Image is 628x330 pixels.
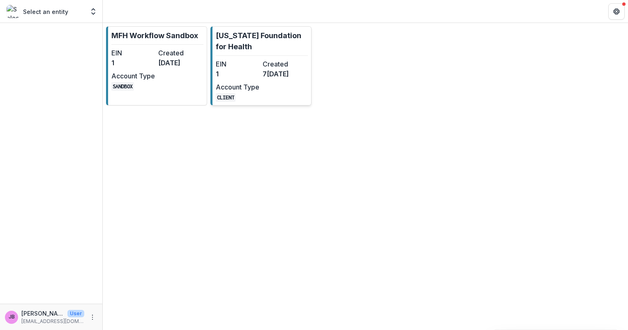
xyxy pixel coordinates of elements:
[263,59,306,69] dt: Created
[111,71,155,81] dt: Account Type
[216,59,259,69] dt: EIN
[216,30,308,52] p: [US_STATE] Foundation for Health
[9,314,15,320] div: Jessie Besancenez
[21,318,84,325] p: [EMAIL_ADDRESS][DOMAIN_NAME]
[216,82,259,92] dt: Account Type
[111,82,134,91] code: SANDBOX
[158,48,202,58] dt: Created
[158,58,202,68] dd: [DATE]
[111,58,155,68] dd: 1
[210,26,312,105] a: [US_STATE] Foundation for HealthEIN1Created7[DATE]Account TypeCLIENT
[7,5,20,18] img: Select an entity
[21,309,64,318] p: [PERSON_NAME]
[263,69,306,79] dd: 7[DATE]
[23,7,68,16] p: Select an entity
[67,310,84,317] p: User
[88,3,99,20] button: Open entity switcher
[216,93,235,102] code: CLIENT
[608,3,625,20] button: Get Help
[88,312,97,322] button: More
[106,26,207,105] a: MFH Workflow SandboxEIN1Created[DATE]Account TypeSANDBOX
[111,30,198,41] p: MFH Workflow Sandbox
[111,48,155,58] dt: EIN
[216,69,259,79] dd: 1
